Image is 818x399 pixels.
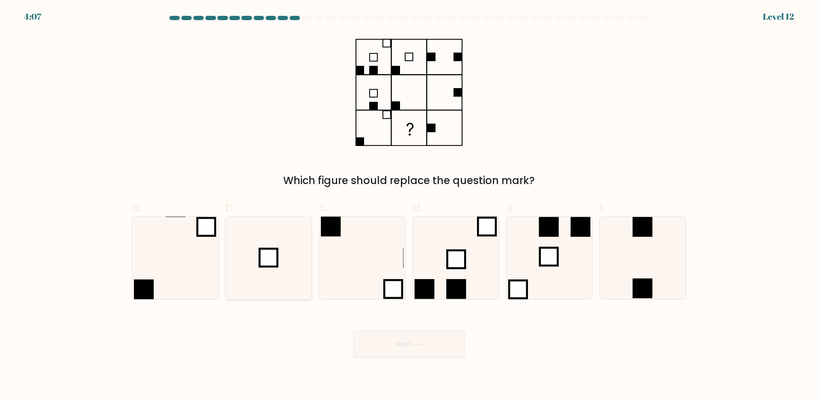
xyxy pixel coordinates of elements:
span: e. [506,199,516,216]
div: Which figure should replace the question mark? [137,173,681,188]
span: c. [319,199,328,216]
span: f. [599,199,605,216]
span: a. [132,199,142,216]
button: Next [353,331,465,358]
span: b. [225,199,236,216]
span: d. [412,199,423,216]
div: Level 12 [763,10,794,23]
div: 4:07 [24,10,41,23]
